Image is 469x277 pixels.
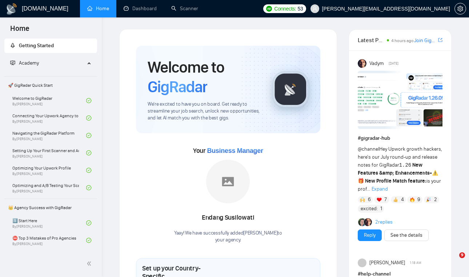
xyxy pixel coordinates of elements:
[4,23,35,38] span: Home
[10,43,15,48] span: rocket
[372,186,388,192] span: Expand
[368,196,371,203] span: 6
[454,6,466,12] a: setting
[365,178,426,184] strong: New Profile Match feature:
[358,59,366,68] img: Vadym
[86,238,91,243] span: check-circle
[174,237,282,244] p: your agency .
[358,178,364,184] span: 🎁
[459,252,465,258] span: 9
[174,212,282,224] div: Endang Susilowati
[86,220,91,225] span: check-circle
[414,37,437,45] a: Join GigRadar Slack Community
[124,5,157,12] a: dashboardDashboard
[384,229,429,241] button: See the details
[86,133,91,138] span: check-circle
[298,5,303,13] span: 53
[12,232,86,248] a: ⛔ Top 3 Mistakes of Pro AgenciesBy[PERSON_NAME]
[358,146,442,192] span: Hey Upwork growth hackers, here's our July round-up and release notes for GigRadar • is your prof...
[417,196,420,203] span: 9
[358,36,385,45] span: Latest Posts from the GigRadar Community
[10,60,15,65] span: fund-projection-screen
[5,200,96,215] span: 👑 Agency Success with GigRadar
[206,160,250,203] img: placeholder.png
[87,260,94,267] span: double-left
[369,259,405,267] span: [PERSON_NAME]
[358,229,382,241] button: Reply
[358,134,442,142] h1: # gigradar-hub
[274,5,296,13] span: Connects:
[410,197,415,202] img: 🔥
[455,6,466,12] span: setting
[438,37,442,43] span: export
[434,196,437,203] span: 2
[360,205,378,213] span: :excited:
[12,215,86,231] a: 1️⃣ Start HereBy[PERSON_NAME]
[148,101,261,122] span: We're excited to have you on board. Get ready to streamline your job search, unlock new opportuni...
[86,98,91,103] span: check-circle
[390,231,422,239] a: See the details
[148,77,207,97] span: GigRadar
[312,6,317,11] span: user
[207,147,263,154] span: Business Manager
[12,110,86,126] a: Connecting Your Upwork Agency to GigRadarBy[PERSON_NAME]
[174,230,282,244] div: Yaay! We have successfully added [PERSON_NAME] to
[10,60,39,66] span: Academy
[375,219,393,226] a: 2replies
[12,127,86,143] a: Navigating the GigRadar PlatformBy[PERSON_NAME]
[358,146,379,152] span: @channel
[426,197,431,202] img: 🎉
[5,78,96,93] span: 🚀 GigRadar Quick Start
[358,71,445,129] img: F09AC4U7ATU-image.png
[171,5,198,12] a: searchScanner
[364,231,376,239] a: Reply
[369,60,384,68] span: Vadym
[19,60,39,66] span: Academy
[410,260,421,266] span: 1:18 AM
[358,218,366,226] img: Alex B
[389,60,398,67] span: [DATE]
[12,93,86,109] a: Welcome to GigRadarBy[PERSON_NAME]
[12,145,86,161] a: Setting Up Your First Scanner and Auto-BidderBy[PERSON_NAME]
[266,6,272,12] img: upwork-logo.png
[12,180,86,196] a: Optimizing and A/B Testing Your Scanner for Better ResultsBy[PERSON_NAME]
[360,197,365,202] img: 🙌
[86,115,91,121] span: check-circle
[438,37,442,44] a: export
[86,185,91,190] span: check-circle
[432,170,438,176] span: ⚠️
[377,197,382,202] img: ❤️
[384,196,387,203] span: 7
[19,42,54,49] span: Getting Started
[444,252,462,270] iframe: Intercom live chat
[86,168,91,173] span: check-circle
[193,147,263,155] span: Your
[380,205,382,212] span: 1
[86,150,91,155] span: check-circle
[148,57,261,97] h1: Welcome to
[6,3,17,15] img: logo
[393,197,398,202] img: 👍
[454,3,466,15] button: setting
[12,162,86,178] a: Optimizing Your Upwork ProfileBy[PERSON_NAME]
[399,162,412,168] code: 1.26
[391,38,414,43] span: 4 hours ago
[4,38,97,53] li: Getting Started
[401,196,404,203] span: 4
[272,71,309,107] img: gigradar-logo.png
[87,5,109,12] a: homeHome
